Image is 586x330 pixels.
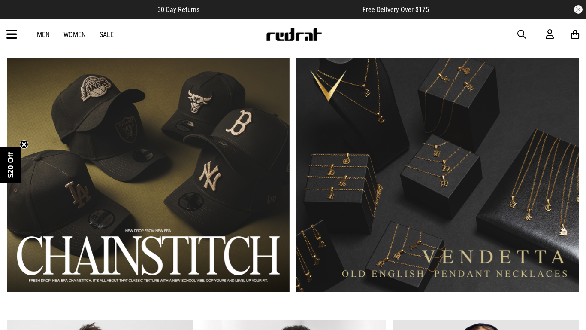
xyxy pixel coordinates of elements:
[63,31,86,39] a: Women
[362,6,429,14] span: Free Delivery Over $175
[217,5,345,14] iframe: Customer reviews powered by Trustpilot
[37,31,50,39] a: Men
[7,3,33,29] button: Open LiveChat chat widget
[296,58,579,292] div: 2 / 2
[266,28,322,41] img: Redrat logo
[7,58,290,292] div: 1 / 2
[100,31,114,39] a: Sale
[157,6,199,14] span: 30 Day Returns
[20,140,28,149] button: Close teaser
[6,152,15,178] span: $20 Off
